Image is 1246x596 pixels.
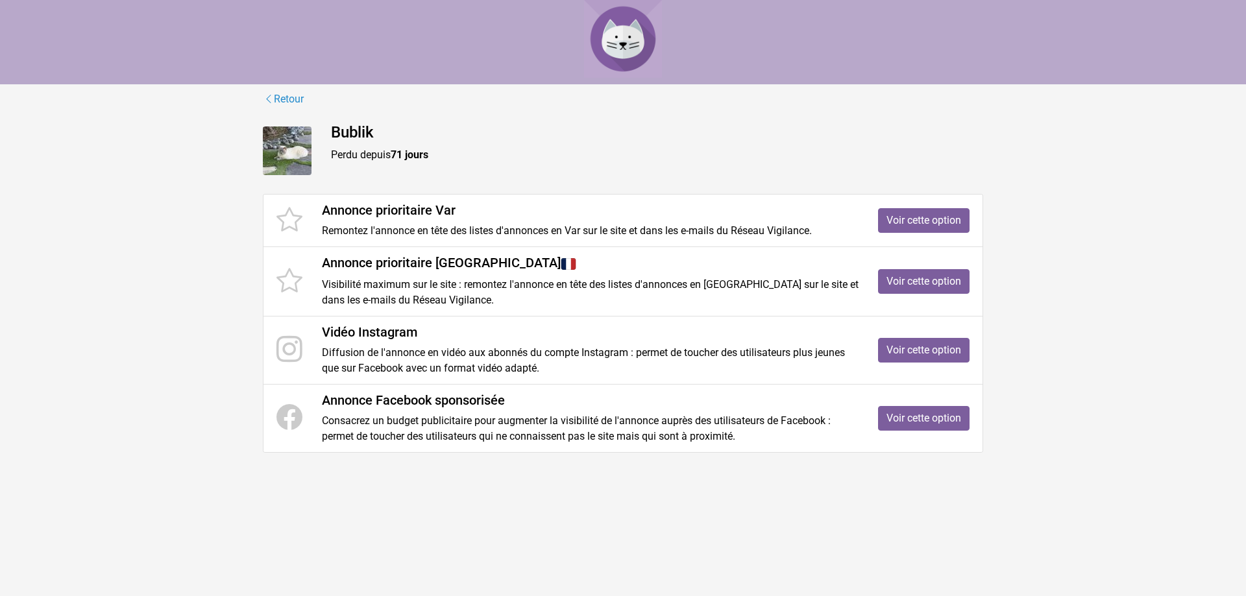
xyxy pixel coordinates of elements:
h4: Bublik [331,123,983,142]
a: Voir cette option [878,338,970,363]
a: Retour [263,91,304,108]
p: Visibilité maximum sur le site : remontez l'annonce en tête des listes d'annonces en [GEOGRAPHIC_... [322,277,859,308]
h4: Annonce prioritaire Var [322,202,859,218]
a: Voir cette option [878,406,970,431]
strong: 71 jours [391,149,428,161]
p: Perdu depuis [331,147,983,163]
p: Diffusion de l'annonce en vidéo aux abonnés du compte Instagram : permet de toucher des utilisate... [322,345,859,376]
a: Voir cette option [878,269,970,294]
a: Voir cette option [878,208,970,233]
p: Consacrez un budget publicitaire pour augmenter la visibilité de l'annonce auprès des utilisateur... [322,413,859,444]
img: France [561,256,576,272]
h4: Annonce prioritaire [GEOGRAPHIC_DATA] [322,255,859,272]
p: Remontez l'annonce en tête des listes d'annonces en Var sur le site et dans les e-mails du Réseau... [322,223,859,239]
h4: Vidéo Instagram [322,324,859,340]
h4: Annonce Facebook sponsorisée [322,392,859,408]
